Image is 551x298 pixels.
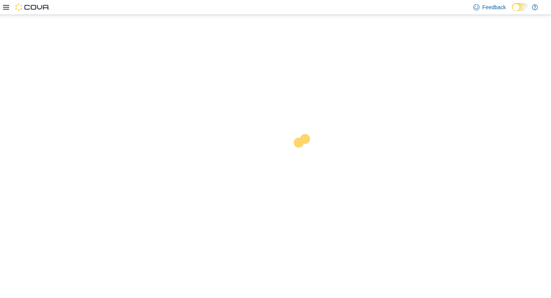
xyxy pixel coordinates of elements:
span: Feedback [483,3,506,11]
input: Dark Mode [512,3,528,11]
img: Cova [15,3,50,11]
img: cova-loader [275,128,333,186]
